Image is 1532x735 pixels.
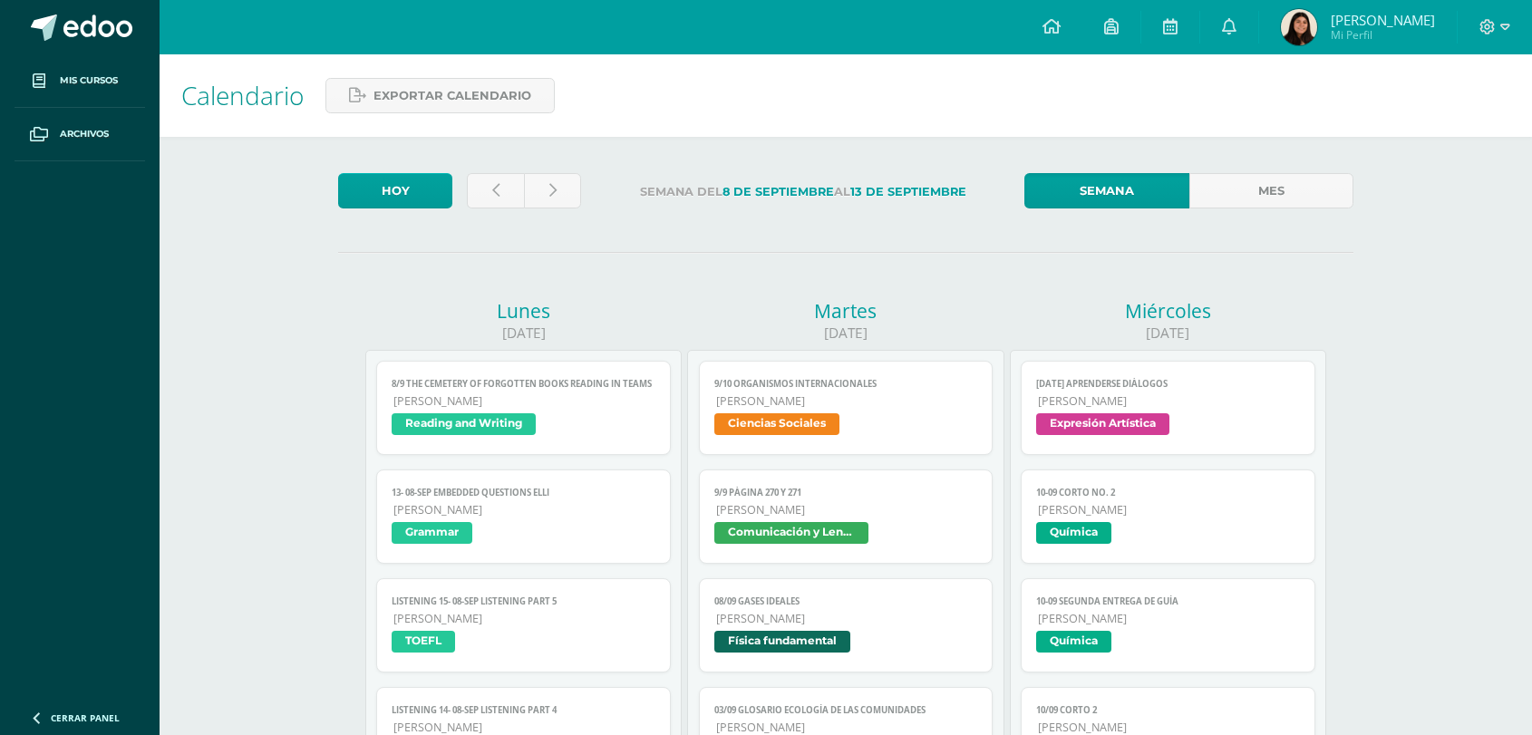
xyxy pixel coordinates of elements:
span: [DATE] Aprenderse diálogos [1036,378,1300,390]
span: [PERSON_NAME] [1038,720,1300,735]
img: d66720014760d80f5c098767f9c1150e.png [1281,9,1317,45]
a: Exportar calendario [325,78,555,113]
span: Mis cursos [60,73,118,88]
span: 10/09 Corto 2 [1036,704,1300,716]
a: [DATE] Aprenderse diálogos[PERSON_NAME]Expresión Artística [1021,361,1315,455]
span: Grammar [392,522,472,544]
span: [PERSON_NAME] [393,720,655,735]
a: Hoy [338,173,452,208]
span: 9/10 Organismos Internacionales [714,378,978,390]
a: Mis cursos [15,54,145,108]
span: 8/9 The Cemetery of Forgotten books reading in TEAMS [392,378,655,390]
a: Archivos [15,108,145,161]
span: [PERSON_NAME] [393,611,655,626]
span: Exportar calendario [373,79,531,112]
span: [PERSON_NAME] [716,393,978,409]
span: [PERSON_NAME] [716,611,978,626]
a: 8/9 The Cemetery of Forgotten books reading in TEAMS[PERSON_NAME]Reading and Writing [376,361,671,455]
span: 03/09 Glosario Ecología de las comunidades [714,704,978,716]
span: Calendario [181,78,304,112]
a: 13- 08-sep Embedded questions ELLI[PERSON_NAME]Grammar [376,469,671,564]
a: 9/10 Organismos Internacionales[PERSON_NAME]Ciencias Sociales [699,361,994,455]
span: Expresión Artística [1036,413,1169,435]
span: 10-09 CORTO No. 2 [1036,487,1300,498]
div: Miércoles [1010,298,1326,324]
a: 9/9 Página 270 y 271[PERSON_NAME]Comunicación y Lenguaje [699,469,994,564]
div: [DATE] [1010,324,1326,343]
span: [PERSON_NAME] [393,502,655,517]
a: 10-09 SEGUNDA ENTREGA DE GUÍA[PERSON_NAME]Química [1021,578,1315,672]
strong: 13 de Septiembre [850,185,966,198]
label: Semana del al [596,173,1010,210]
a: Mes [1189,173,1353,208]
span: Ciencias Sociales [714,413,839,435]
div: [DATE] [365,324,682,343]
span: [PERSON_NAME] [716,502,978,517]
span: LISTENING 15- 08-sep Listening part 5 [392,595,655,607]
span: Química [1036,631,1111,653]
a: LISTENING 15- 08-sep Listening part 5[PERSON_NAME]TOEFL [376,578,671,672]
span: 10-09 SEGUNDA ENTREGA DE GUÍA [1036,595,1300,607]
span: [PERSON_NAME] [1038,611,1300,626]
span: Archivos [60,127,109,141]
span: [PERSON_NAME] [716,720,978,735]
strong: 8 de Septiembre [722,185,834,198]
div: Lunes [365,298,682,324]
span: LISTENING 14- 08-sep Listening part 4 [392,704,655,716]
span: Comunicación y Lenguaje [714,522,868,544]
span: Física fundamental [714,631,850,653]
a: 08/09 Gases Ideales[PERSON_NAME]Física fundamental [699,578,994,672]
span: 08/09 Gases Ideales [714,595,978,607]
span: [PERSON_NAME] [393,393,655,409]
span: [PERSON_NAME] [1038,502,1300,517]
span: Reading and Writing [392,413,536,435]
span: Cerrar panel [51,711,120,724]
span: [PERSON_NAME] [1038,393,1300,409]
span: 13- 08-sep Embedded questions ELLI [392,487,655,498]
a: Semana [1024,173,1188,208]
div: [DATE] [687,324,1004,343]
span: Mi Perfil [1331,27,1435,43]
span: Química [1036,522,1111,544]
span: TOEFL [392,631,455,653]
div: Martes [687,298,1004,324]
a: 10-09 CORTO No. 2[PERSON_NAME]Química [1021,469,1315,564]
span: [PERSON_NAME] [1331,11,1435,29]
span: 9/9 Página 270 y 271 [714,487,978,498]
